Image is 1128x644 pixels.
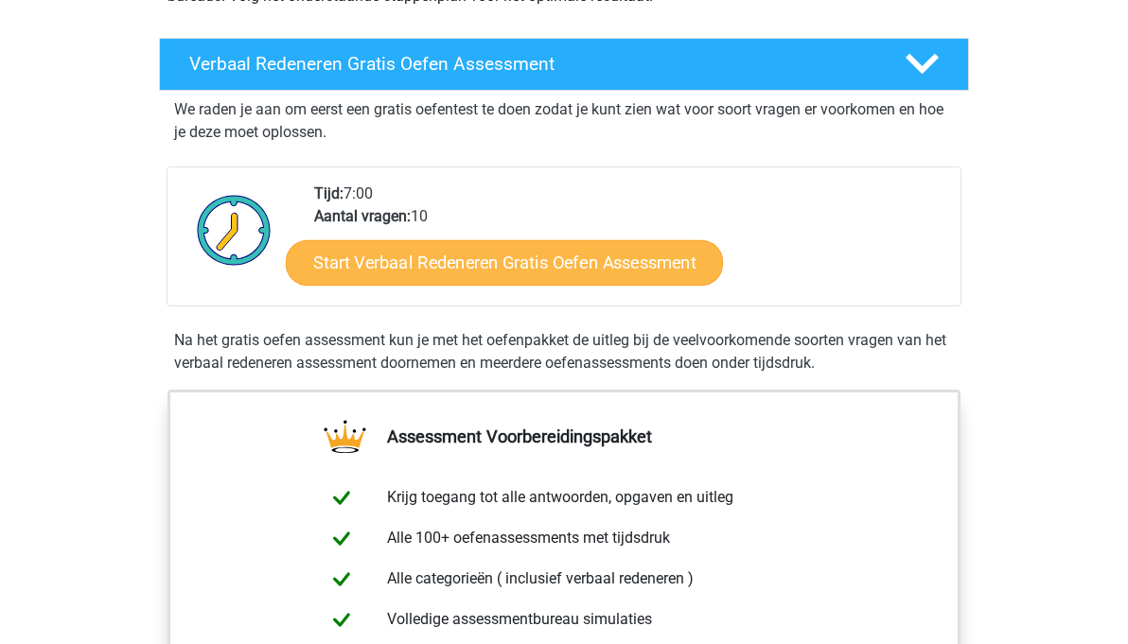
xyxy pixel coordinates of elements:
[300,183,960,305] div: 7:00 10
[174,98,954,144] p: We raden je aan om eerst een gratis oefentest te doen zodat je kunt zien wat voor soort vragen er...
[151,38,977,91] a: Verbaal Redeneren Gratis Oefen Assessment
[167,329,961,374] div: Na het gratis oefen assessment kun je met het oefenpakket de uitleg bij de veelvoorkomende soorte...
[314,184,344,202] b: Tijd:
[286,240,723,286] a: Start Verbaal Redeneren Gratis Oefen Assessment
[186,183,282,277] img: Klok
[314,207,411,225] b: Aantal vragen:
[189,53,874,75] h4: Verbaal Redeneren Gratis Oefen Assessment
